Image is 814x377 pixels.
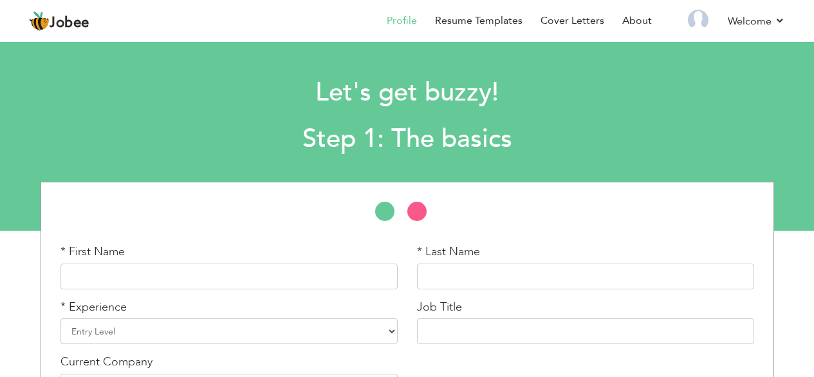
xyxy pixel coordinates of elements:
a: About [622,14,652,28]
a: Resume Templates [435,14,523,28]
label: * Last Name [417,244,480,260]
a: Welcome [728,14,785,29]
img: jobee.io [29,11,50,32]
label: Job Title [417,299,462,316]
a: Cover Letters [541,14,604,28]
a: Jobee [29,11,89,32]
label: * Experience [60,299,127,316]
h2: Step 1: The basics [111,122,703,156]
label: * First Name [60,244,125,260]
h1: Let's get buzzy! [111,76,703,110]
span: Jobee [50,16,89,30]
label: Current Company [60,354,153,371]
a: Profile [387,14,417,28]
img: Profile Img [688,10,708,30]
